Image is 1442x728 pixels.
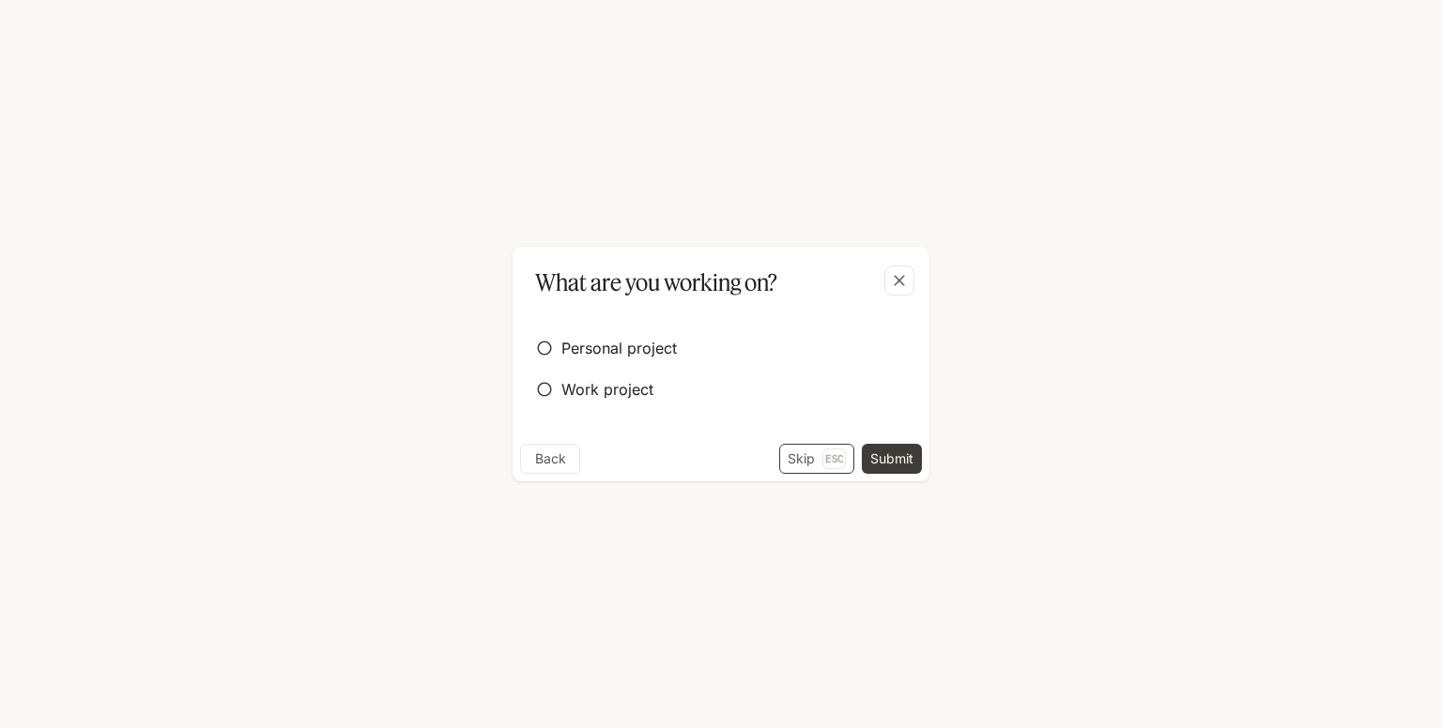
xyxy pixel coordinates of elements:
span: Personal project [561,337,677,359]
p: What are you working on? [535,265,777,299]
p: Esc [822,448,846,469]
button: Back [520,444,580,474]
button: SkipEsc [779,444,854,474]
span: Work project [561,378,653,401]
button: Submit [862,444,922,474]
